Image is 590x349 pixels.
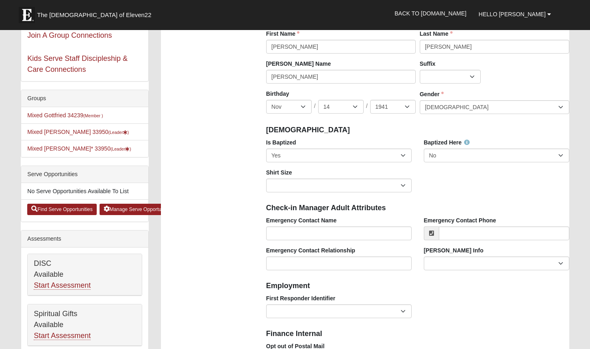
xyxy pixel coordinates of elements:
div: Spiritual Gifts Available [28,304,142,346]
a: Manage Serve Opportunities [100,204,177,215]
label: Emergency Contact Relationship [266,246,355,254]
a: Mixed [PERSON_NAME] 33950(Leader) [27,129,129,135]
a: Join A Group Connections [27,31,112,39]
label: [PERSON_NAME] Info [424,246,484,254]
label: Emergency Contact Phone [424,216,496,224]
label: First Name [266,30,299,38]
a: Mixed [PERSON_NAME]* 33950(Leader) [27,145,131,152]
span: / [314,102,316,111]
a: Start Assessment [34,281,91,290]
a: Start Assessment [34,332,91,340]
a: Hello [PERSON_NAME] [473,4,557,24]
div: Groups [21,90,148,107]
label: Emergency Contact Name [266,216,337,224]
div: DISC Available [28,254,142,295]
span: Hello [PERSON_NAME] [479,11,546,17]
div: Assessments [21,231,148,248]
h4: [DEMOGRAPHIC_DATA] [266,126,569,135]
li: No Serve Opportunities Available To List [21,183,148,200]
a: Kids Serve Staff Discipleship & Care Connections [27,54,128,73]
label: Baptized Here [424,138,470,146]
div: Serve Opportunities [21,166,148,183]
a: Mixed Gottfried 34239(Member ) [27,112,103,118]
span: The [DEMOGRAPHIC_DATA] of Eleven22 [37,11,151,19]
a: Back to [DOMAIN_NAME] [388,3,473,24]
label: Gender [420,90,444,98]
h4: Check-in Manager Adult Attributes [266,204,569,213]
a: Find Serve Opportunities [27,204,97,215]
span: / [366,102,368,111]
img: Eleven22 logo [19,7,35,23]
label: [PERSON_NAME] Name [266,60,331,68]
small: (Leader ) [111,146,131,151]
label: Last Name [420,30,453,38]
h4: Finance Internal [266,330,569,338]
label: Suffix [420,60,436,68]
label: Is Baptized [266,138,296,146]
small: (Leader ) [108,130,129,135]
h4: Employment [266,282,569,291]
label: Birthday [266,90,289,98]
label: First Responder Identifier [266,294,335,302]
small: (Member ) [83,113,103,118]
label: Shirt Size [266,168,292,177]
a: The [DEMOGRAPHIC_DATA] of Eleven22 [15,3,177,23]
